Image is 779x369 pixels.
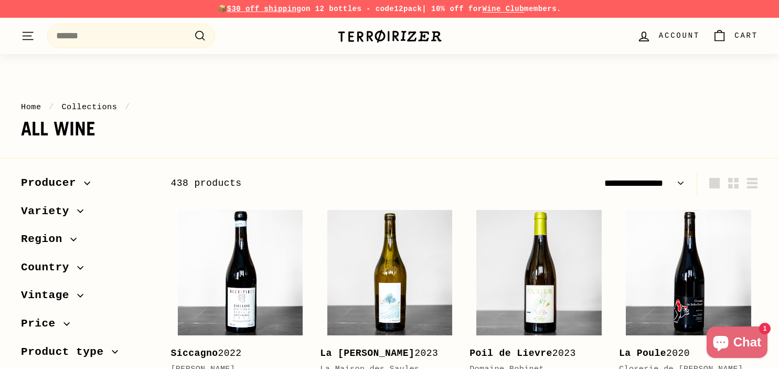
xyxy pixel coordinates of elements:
[631,20,706,51] a: Account
[21,312,154,341] button: Price
[21,341,154,369] button: Product type
[706,20,764,51] a: Cart
[170,346,299,361] div: 2022
[394,5,422,13] strong: 12pack
[21,315,63,333] span: Price
[21,230,70,248] span: Region
[21,174,84,192] span: Producer
[320,348,414,359] b: La [PERSON_NAME]
[21,200,154,228] button: Variety
[703,326,771,361] inbox-online-store-chat: Shopify online store chat
[320,346,449,361] div: 2023
[170,348,218,359] b: Siccagno
[619,346,748,361] div: 2020
[21,119,758,140] h1: All wine
[21,287,77,304] span: Vintage
[21,101,758,113] nav: breadcrumbs
[734,30,758,41] span: Cart
[21,102,41,112] a: Home
[21,228,154,256] button: Region
[21,3,758,15] p: 📦 on 12 bottles - code | 10% off for members.
[619,348,666,359] b: La Poule
[21,259,77,277] span: Country
[469,348,552,359] b: Poil de Lievre
[21,284,154,312] button: Vintage
[227,5,302,13] span: $30 off shipping
[170,176,464,191] div: 438 products
[21,256,154,284] button: Country
[46,102,57,112] span: /
[21,203,77,220] span: Variety
[21,172,154,200] button: Producer
[122,102,133,112] span: /
[659,30,700,41] span: Account
[482,5,524,13] a: Wine Club
[61,102,117,112] a: Collections
[21,343,112,361] span: Product type
[469,346,598,361] div: 2023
